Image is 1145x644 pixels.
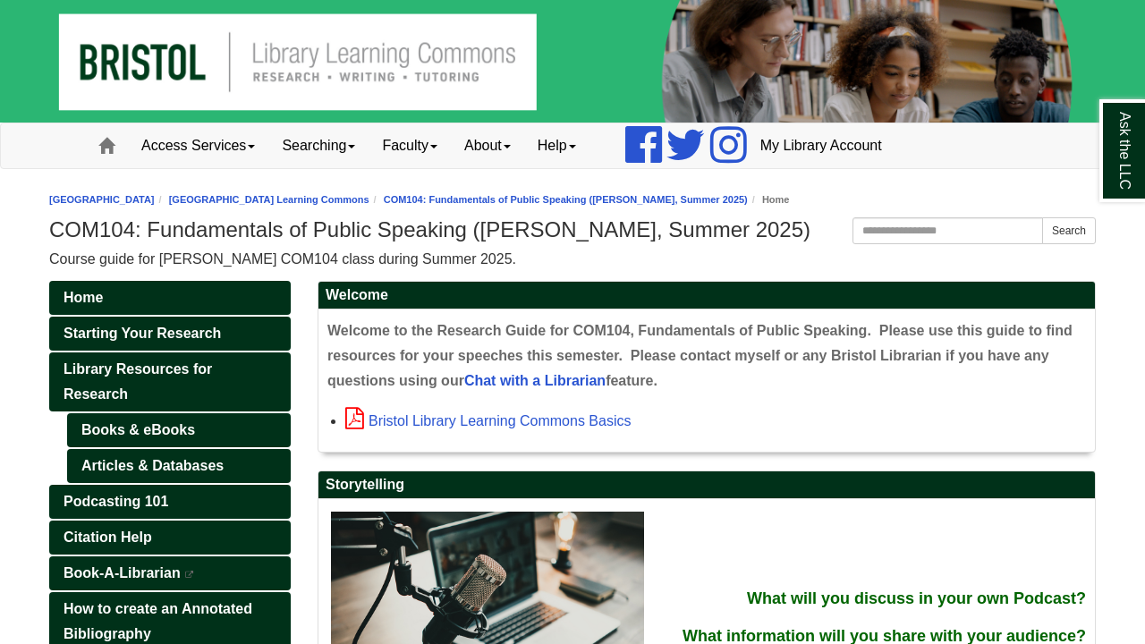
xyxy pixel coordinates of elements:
[49,194,155,205] a: [GEOGRAPHIC_DATA]
[524,123,589,168] a: Help
[327,323,1073,388] span: Welcome to the Research Guide for COM104, Fundamentals of Public Speaking. Please use this guide ...
[268,123,369,168] a: Searching
[318,282,1095,309] h2: Welcome
[64,494,168,509] span: Podcasting 101
[464,373,606,388] a: Chat with a Librarian
[49,191,1096,208] nav: breadcrumb
[384,194,748,205] a: COM104: Fundamentals of Public Speaking ([PERSON_NAME], Summer 2025)
[49,485,291,519] a: Podcasting 101
[128,123,268,168] a: Access Services
[49,352,291,411] a: Library Resources for Research
[64,361,212,402] span: Library Resources for Research
[184,571,195,579] i: This link opens in a new window
[748,191,790,208] li: Home
[49,521,291,555] a: Citation Help
[747,589,1086,607] strong: What will you discuss in your own Podcast?
[369,123,451,168] a: Faculty
[747,123,895,168] a: My Library Account
[1042,217,1096,244] button: Search
[49,281,291,315] a: Home
[67,449,291,483] a: Articles & Databases
[64,326,221,341] span: Starting Your Research
[64,565,181,580] span: Book-A-Librarian
[64,601,252,641] span: How to create an Annotated Bibliography
[49,251,516,267] span: Course guide for [PERSON_NAME] COM104 class during Summer 2025.
[64,530,152,545] span: Citation Help
[169,194,369,205] a: [GEOGRAPHIC_DATA] Learning Commons
[67,413,291,447] a: Books & eBooks
[49,556,291,590] a: Book-A-Librarian
[345,413,631,428] a: Bristol Library Learning Commons Basics
[49,317,291,351] a: Starting Your Research
[49,217,1096,242] h1: COM104: Fundamentals of Public Speaking ([PERSON_NAME], Summer 2025)
[64,290,103,305] span: Home
[451,123,524,168] a: About
[318,471,1095,499] h2: Storytelling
